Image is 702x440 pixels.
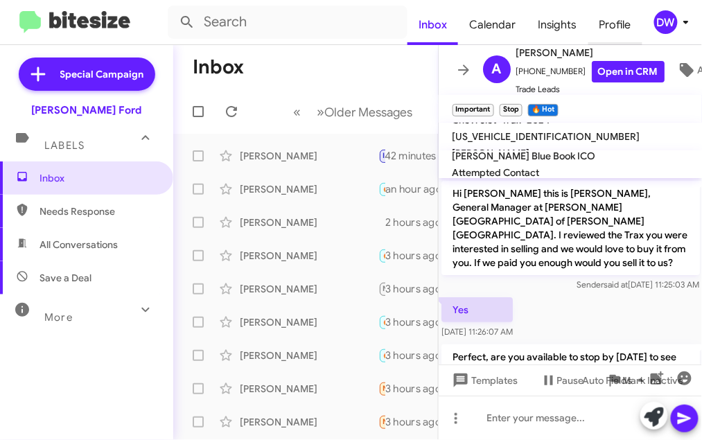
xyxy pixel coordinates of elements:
[441,326,513,337] span: [DATE] 11:26:07 AM
[40,204,157,218] span: Needs Response
[40,238,118,252] span: All Conversations
[458,5,527,45] a: Calendar
[240,249,378,263] div: [PERSON_NAME]
[516,44,665,61] span: [PERSON_NAME]
[385,415,453,429] div: 3 hours ago
[317,103,325,121] span: »
[654,10,678,34] div: DW
[441,344,700,383] p: Perfect, are you available to stop by [DATE] to see what we can offer you ?
[407,5,458,45] a: Inbox
[378,281,385,297] div: Disliked “No that at this time”
[294,103,301,121] span: «
[500,104,523,116] small: Stop
[583,368,649,393] span: Auto Fields
[453,166,540,179] span: Attempted Contact
[383,184,407,193] span: 🔥 Hot
[642,10,687,34] button: DW
[378,215,385,229] div: Thank you but my credit is to bad
[32,103,142,117] div: [PERSON_NAME] Ford
[529,368,595,393] button: Pause
[604,279,628,290] span: said at
[309,98,421,126] button: Next
[577,279,699,290] span: Sender [DATE] 11:25:03 AM
[441,181,700,275] p: Hi [PERSON_NAME] this is [PERSON_NAME], General Manager at [PERSON_NAME][GEOGRAPHIC_DATA] of [PER...
[383,284,437,293] span: Not-Interested
[516,61,665,82] span: [PHONE_NUMBER]
[378,314,385,330] div: [URL][DOMAIN_NAME][US_VEHICLE_IDENTIFICATION_NUMBER]
[40,171,157,185] span: Inbox
[383,151,419,160] span: Important
[572,368,660,393] button: Auto Fields
[385,149,468,163] div: 42 minutes ago
[240,415,378,429] div: [PERSON_NAME]
[168,6,407,39] input: Search
[378,347,385,363] div: No worries, we work with people out of state all the time
[240,349,378,362] div: [PERSON_NAME]
[528,104,558,116] small: 🔥 Hot
[240,282,378,296] div: [PERSON_NAME]
[453,104,494,116] small: Important
[378,181,385,197] div: If I can get an estimate I agree with I'll be down there before you guys close [DATE]
[385,349,453,362] div: 3 hours ago
[193,56,244,78] h1: Inbox
[492,58,502,80] span: A
[385,282,453,296] div: 3 hours ago
[385,315,453,329] div: 3 hours ago
[383,351,407,360] span: 🔥 Hot
[325,105,413,120] span: Older Messages
[240,149,378,163] div: [PERSON_NAME]
[60,67,144,81] span: Special Campaign
[240,382,378,396] div: [PERSON_NAME]
[527,5,588,45] a: Insights
[44,311,73,324] span: More
[385,382,453,396] div: 3 hours ago
[516,82,665,96] span: Trade Leads
[385,249,453,263] div: 3 hours ago
[592,61,665,82] a: Open in CRM
[588,5,642,45] a: Profile
[383,317,407,326] span: 🔥 Hot
[453,147,530,159] span: [PERSON_NAME]
[240,315,378,329] div: [PERSON_NAME]
[286,98,310,126] button: Previous
[453,130,640,143] span: [US_VEHICLE_IDENTIFICATION_NUMBER]
[453,150,596,162] span: [PERSON_NAME] Blue Book ICO
[40,271,91,285] span: Save a Deal
[378,247,385,263] div: Ok, thanks for expressing interest
[385,182,453,196] div: an hour ago
[378,414,385,430] div: Good afternoon, [PERSON_NAME]. Thank you for reaching out. I am asking $42K for the truck. It's i...
[385,215,453,229] div: 2 hours ago
[378,380,385,396] div: I already bougjt a truck
[439,368,529,393] button: Templates
[286,98,421,126] nav: Page navigation example
[383,417,442,426] span: Needs Response
[450,368,518,393] span: Templates
[383,384,442,393] span: Needs Response
[441,297,513,322] p: Yes
[383,251,407,260] span: 🔥 Hot
[44,139,85,152] span: Labels
[378,148,385,164] div: On my way [PERSON_NAME]
[240,182,378,196] div: [PERSON_NAME]
[19,58,155,91] a: Special Campaign
[240,215,378,229] div: [PERSON_NAME]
